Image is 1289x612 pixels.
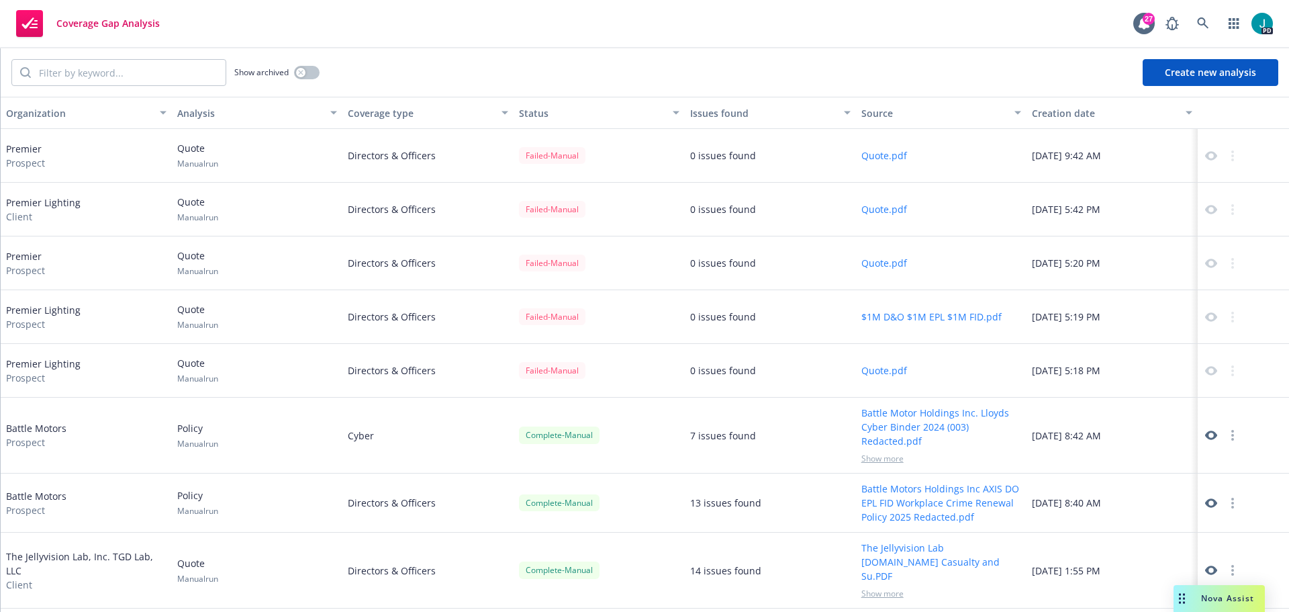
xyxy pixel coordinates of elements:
[6,489,66,517] div: Battle Motors
[11,5,165,42] a: Coverage Gap Analysis
[177,505,218,517] span: Manual run
[1027,344,1198,398] div: [DATE] 5:18 PM
[177,556,218,584] div: Quote
[6,195,81,224] div: Premier Lighting
[6,357,81,385] div: Premier Lighting
[519,201,585,218] div: Failed - Manual
[6,578,166,592] span: Client
[519,255,585,271] div: Failed - Manual
[342,474,514,533] div: Directors & Officers
[342,183,514,236] div: Directors & Officers
[20,67,31,78] svg: Search
[6,156,45,170] span: Prospect
[342,97,514,129] button: Coverage type
[690,106,836,120] div: Issues found
[519,427,600,443] div: Complete - Manual
[177,573,218,584] span: Manual run
[1027,97,1198,129] button: Creation date
[6,210,81,224] span: Client
[6,263,45,277] span: Prospect
[690,564,761,578] div: 14 issues found
[177,421,218,449] div: Policy
[6,317,81,331] span: Prospect
[6,550,166,592] div: The Jellyvision Lab, Inc. TGD Lab, LLC
[342,533,514,609] div: Directors & Officers
[6,303,81,331] div: Premier Lighting
[177,158,218,169] span: Manual run
[1032,106,1178,120] div: Creation date
[1027,474,1198,533] div: [DATE] 8:40 AM
[177,356,218,384] div: Quote
[861,588,904,599] span: Show more
[1159,10,1186,37] a: Report a Bug
[177,212,218,223] span: Manual run
[234,67,289,78] span: Show archived
[861,106,1007,120] div: Source
[1143,59,1278,86] button: Create new analysis
[177,141,218,169] div: Quote
[177,302,218,331] div: Quote
[1,97,172,129] button: Organization
[177,195,218,223] div: Quote
[861,256,907,270] button: Quote.pdf
[519,106,665,120] div: Status
[177,438,218,449] span: Manual run
[519,147,585,164] div: Failed - Manual
[690,256,756,270] div: 0 issues found
[690,363,756,378] div: 0 issues found
[6,421,66,449] div: Battle Motors
[1201,593,1254,604] span: Nova Assist
[1174,585,1265,612] button: Nova Assist
[519,562,600,578] div: Complete - Manual
[1027,236,1198,290] div: [DATE] 5:20 PM
[6,142,45,170] div: Premier
[6,249,45,277] div: Premier
[685,97,856,129] button: Issues found
[690,202,756,216] div: 0 issues found
[348,106,493,120] div: Coverage type
[177,373,218,384] span: Manual run
[861,202,907,216] button: Quote.pdf
[177,249,218,277] div: Quote
[856,97,1027,129] button: Source
[861,541,1022,583] button: The Jellyvision Lab [DOMAIN_NAME] Casualty and Su.PDF
[1190,10,1216,37] a: Search
[342,344,514,398] div: Directors & Officers
[519,494,600,511] div: Complete - Manual
[861,482,1022,524] button: Battle Motors Holdings Inc AXIS DO EPL FID Workplace Crime Renewal Policy 2025 Redacted.pdf
[6,435,66,449] span: Prospect
[342,290,514,344] div: Directors & Officers
[1027,398,1198,474] div: [DATE] 8:42 AM
[31,60,226,85] input: Filter by keyword...
[519,308,585,325] div: Failed - Manual
[690,429,756,443] div: 7 issues found
[861,310,1002,324] button: $1M D&O $1M EPL $1M FID.pdf
[6,106,152,120] div: Organization
[861,363,907,378] button: Quote.pdf
[56,18,160,29] span: Coverage Gap Analysis
[1027,533,1198,609] div: [DATE] 1:55 PM
[861,453,904,464] span: Show more
[1027,129,1198,183] div: [DATE] 9:42 AM
[690,148,756,163] div: 0 issues found
[342,398,514,474] div: Cyber
[342,236,514,290] div: Directors & Officers
[1027,183,1198,236] div: [DATE] 5:42 PM
[1143,13,1155,25] div: 27
[1027,290,1198,344] div: [DATE] 5:19 PM
[1221,10,1247,37] a: Switch app
[342,129,514,183] div: Directors & Officers
[177,319,218,331] span: Manual run
[6,503,66,517] span: Prospect
[177,488,218,517] div: Policy
[6,371,81,385] span: Prospect
[1174,585,1190,612] div: Drag to move
[519,362,585,379] div: Failed - Manual
[861,148,907,163] button: Quote.pdf
[1251,13,1273,34] img: photo
[690,310,756,324] div: 0 issues found
[177,106,323,120] div: Analysis
[514,97,685,129] button: Status
[177,265,218,277] span: Manual run
[861,406,1022,448] button: Battle Motor Holdings Inc. Lloyds Cyber Binder 2024 (003) Redacted.pdf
